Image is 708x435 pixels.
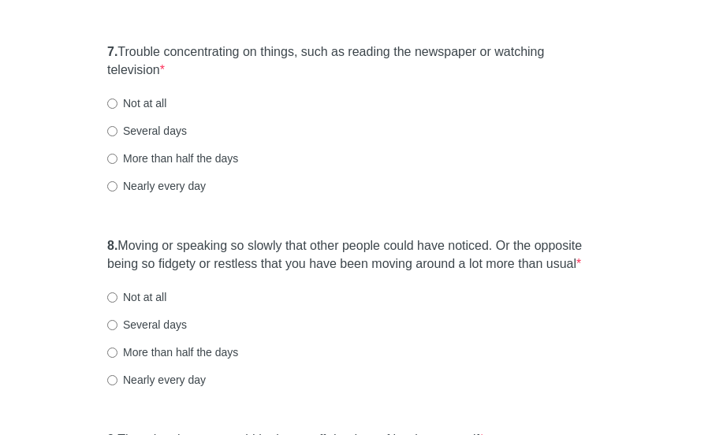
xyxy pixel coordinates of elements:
[107,237,601,273] label: Moving or speaking so slowly that other people could have noticed. Or the opposite being so fidge...
[107,292,117,303] input: Not at all
[107,372,206,388] label: Nearly every day
[107,181,117,191] input: Nearly every day
[107,99,117,109] input: Not at all
[107,320,117,330] input: Several days
[107,43,601,80] label: Trouble concentrating on things, such as reading the newspaper or watching television
[107,151,238,166] label: More than half the days
[107,348,117,358] input: More than half the days
[107,123,187,139] label: Several days
[107,317,187,333] label: Several days
[107,344,238,360] label: More than half the days
[107,178,206,194] label: Nearly every day
[107,126,117,136] input: Several days
[107,239,117,252] strong: 8.
[107,95,166,111] label: Not at all
[107,154,117,164] input: More than half the days
[107,45,117,58] strong: 7.
[107,289,166,305] label: Not at all
[107,375,117,385] input: Nearly every day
